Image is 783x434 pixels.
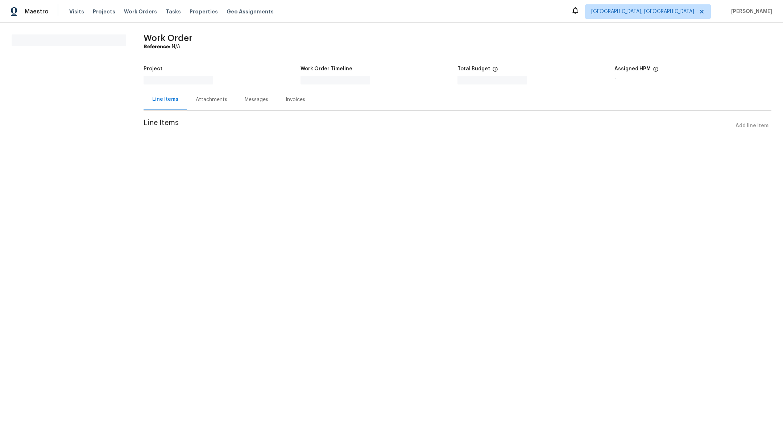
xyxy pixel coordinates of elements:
span: [GEOGRAPHIC_DATA], [GEOGRAPHIC_DATA] [591,8,694,15]
span: The total cost of line items that have been proposed by Opendoor. This sum includes line items th... [492,66,498,76]
div: Invoices [286,96,305,103]
h5: Project [144,66,162,71]
div: Attachments [196,96,227,103]
span: Projects [93,8,115,15]
div: Line Items [152,96,178,103]
h5: Assigned HPM [614,66,651,71]
span: Visits [69,8,84,15]
span: Maestro [25,8,49,15]
span: Line Items [144,119,733,133]
span: The hpm assigned to this work order. [653,66,659,76]
span: Geo Assignments [227,8,274,15]
b: Reference: [144,44,170,49]
span: Tasks [166,9,181,14]
h5: Work Order Timeline [301,66,352,71]
div: N/A [144,43,771,50]
div: - [614,76,771,81]
span: Work Order [144,34,192,42]
div: Messages [245,96,268,103]
span: [PERSON_NAME] [728,8,772,15]
span: Work Orders [124,8,157,15]
h5: Total Budget [457,66,490,71]
span: Properties [190,8,218,15]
